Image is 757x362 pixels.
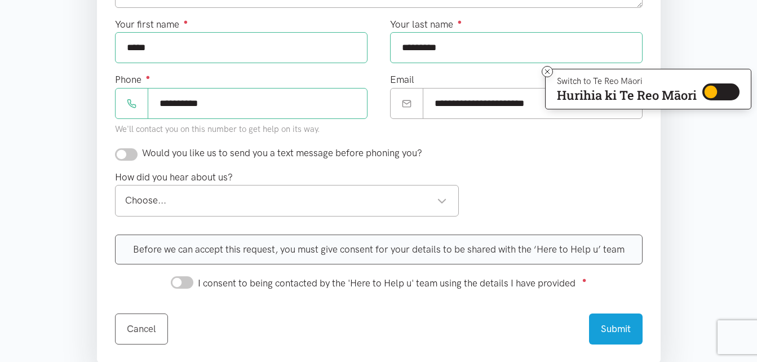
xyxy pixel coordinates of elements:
span: Would you like us to send you a text message before phoning you? [142,147,422,158]
small: We'll contact you on this number to get help on its way. [115,124,320,134]
label: How did you hear about us? [115,170,233,185]
label: Phone [115,72,150,87]
sup: ● [146,73,150,81]
p: Hurihia ki Te Reo Māori [557,90,697,100]
div: Choose... [125,193,448,208]
button: Submit [589,314,643,345]
sup: ● [184,17,188,26]
a: Cancel [115,314,168,345]
sup: ● [458,17,462,26]
label: Email [390,72,414,87]
label: Your last name [390,17,462,32]
div: Before we can accept this request, you must give consent for your details to be shared with the ‘... [115,235,643,264]
label: Your first name [115,17,188,32]
input: Phone number [148,88,368,119]
span: I consent to being contacted by the 'Here to Help u' team using the details I have provided [198,277,576,289]
p: Switch to Te Reo Māori [557,78,697,85]
input: Email [423,88,643,119]
sup: ● [582,276,587,284]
